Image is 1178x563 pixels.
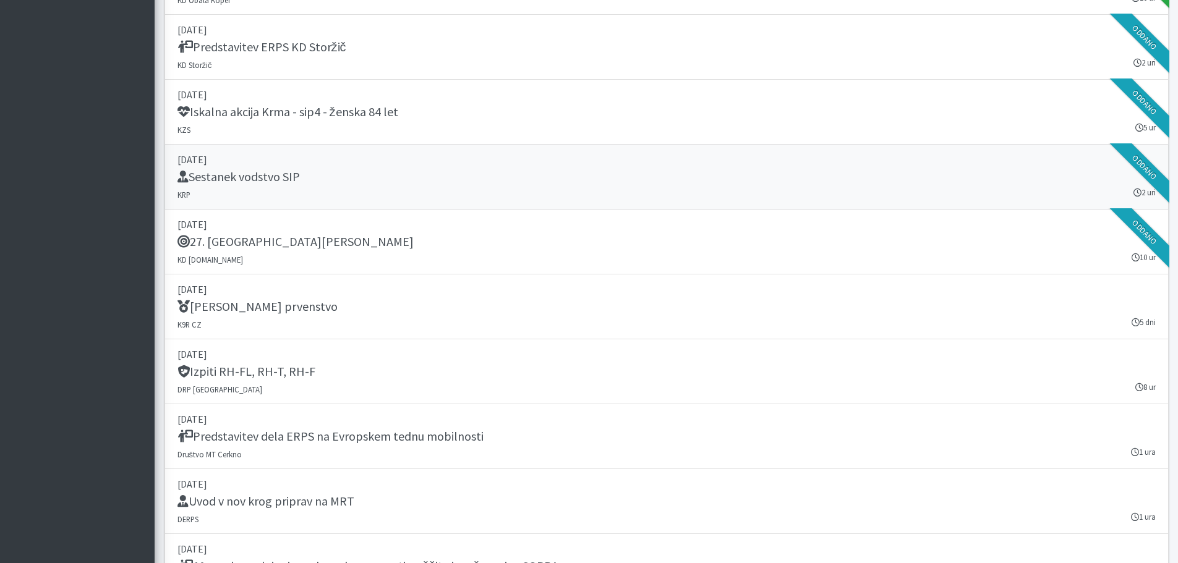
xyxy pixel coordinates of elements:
p: [DATE] [177,217,1156,232]
h5: 27. [GEOGRAPHIC_DATA][PERSON_NAME] [177,234,414,249]
a: [DATE] Izpiti RH-FL, RH-T, RH-F DRP [GEOGRAPHIC_DATA] 8 ur [164,339,1169,404]
a: [DATE] Sestanek vodstvo SIP KRP 2 uri Oddano [164,145,1169,210]
p: [DATE] [177,282,1156,297]
p: [DATE] [177,87,1156,102]
small: 1 ura [1131,446,1156,458]
small: KD Storžič [177,60,212,70]
p: [DATE] [177,347,1156,362]
p: [DATE] [177,152,1156,167]
h5: Predstavitev dela ERPS na Evropskem tednu mobilnosti [177,429,484,444]
p: [DATE] [177,412,1156,426]
h5: Predstavitev ERPS KD Storžič [177,40,346,54]
small: DRP [GEOGRAPHIC_DATA] [177,384,262,394]
small: K9R CZ [177,320,202,329]
h5: Sestanek vodstvo SIP [177,169,300,184]
small: DERPS [177,514,198,524]
a: [DATE] Predstavitev ERPS KD Storžič KD Storžič 2 uri Oddano [164,15,1169,80]
small: Društvo MT Cerkno [177,449,242,459]
small: KZS [177,125,190,135]
small: 8 ur [1135,381,1156,393]
small: 1 ura [1131,511,1156,523]
p: [DATE] [177,541,1156,556]
p: [DATE] [177,22,1156,37]
h5: Iskalna akcija Krma - sip4 - ženska 84 let [177,104,398,119]
small: KD [DOMAIN_NAME] [177,255,243,265]
a: [DATE] [PERSON_NAME] prvenstvo K9R CZ 5 dni [164,274,1169,339]
a: [DATE] Iskalna akcija Krma - sip4 - ženska 84 let KZS 5 ur Oddano [164,80,1169,145]
a: [DATE] Uvod v nov krog priprav na MRT DERPS 1 ura [164,469,1169,534]
h5: Uvod v nov krog priprav na MRT [177,494,354,509]
h5: Izpiti RH-FL, RH-T, RH-F [177,364,315,379]
small: KRP [177,190,190,200]
small: 5 dni [1132,316,1156,328]
a: [DATE] 27. [GEOGRAPHIC_DATA][PERSON_NAME] KD [DOMAIN_NAME] 10 ur Oddano [164,210,1169,274]
a: [DATE] Predstavitev dela ERPS na Evropskem tednu mobilnosti Društvo MT Cerkno 1 ura [164,404,1169,469]
h5: [PERSON_NAME] prvenstvo [177,299,338,314]
p: [DATE] [177,476,1156,491]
